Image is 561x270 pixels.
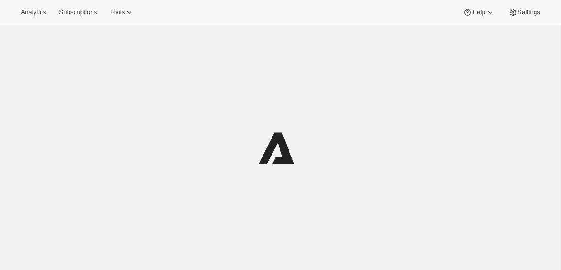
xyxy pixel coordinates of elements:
button: Help [457,6,500,19]
span: Subscriptions [59,9,97,16]
button: Tools [104,6,140,19]
span: Settings [518,9,540,16]
button: Analytics [15,6,51,19]
button: Subscriptions [53,6,102,19]
button: Settings [502,6,546,19]
span: Analytics [21,9,46,16]
span: Help [472,9,485,16]
span: Tools [110,9,125,16]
